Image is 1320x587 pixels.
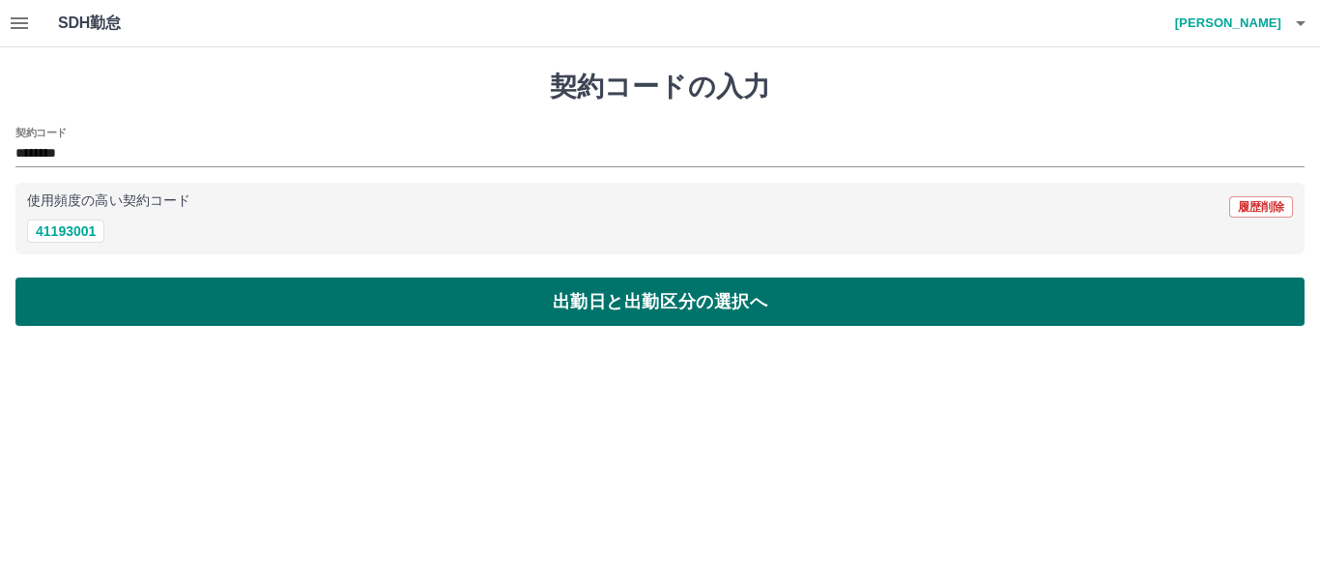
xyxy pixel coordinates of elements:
button: 41193001 [27,220,104,243]
h2: 契約コード [15,125,67,140]
button: 履歴削除 [1229,196,1293,218]
h1: 契約コードの入力 [15,71,1305,103]
button: 出勤日と出勤区分の選択へ [15,278,1305,326]
p: 使用頻度の高い契約コード [27,194,190,208]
